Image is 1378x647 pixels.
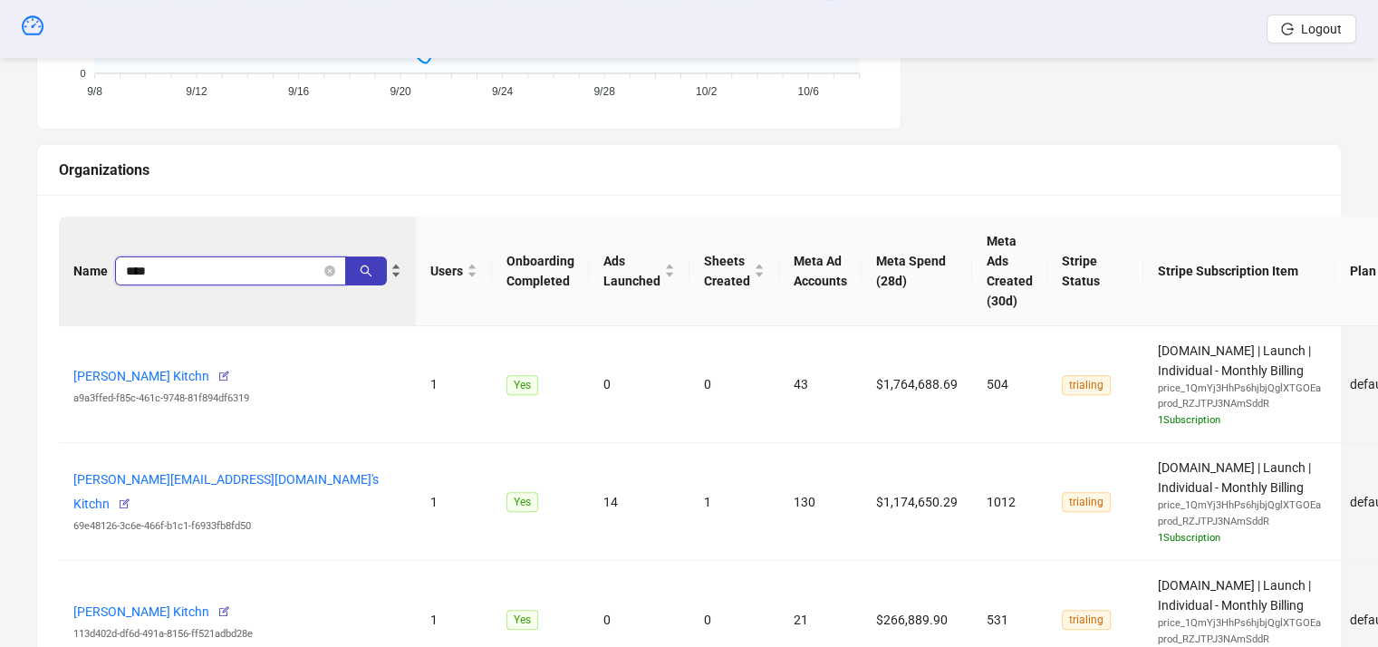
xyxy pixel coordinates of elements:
[779,217,862,326] th: Meta Ad Accounts
[987,492,1033,512] div: 1012
[689,217,779,326] th: Sheets Created
[430,261,463,281] span: Users
[59,159,1319,181] div: Organizations
[345,256,387,285] button: search
[492,85,514,98] tspan: 9/24
[603,251,660,291] span: Ads Launched
[1158,497,1321,514] div: price_1QmYj3HhPs6hjbjQglXTGOEa
[589,443,689,561] td: 14
[186,85,207,98] tspan: 9/12
[1158,514,1321,530] div: prod_RZJTPJ3NAmSddR
[1158,381,1321,397] div: price_1QmYj3HhPs6hjbjQglXTGOEa
[506,610,538,630] span: Yes
[1350,261,1376,281] span: Plan
[416,326,492,444] td: 1
[797,85,819,98] tspan: 10/6
[73,626,401,642] div: 113d402d-df6d-491a-8156-ff521adbd28e
[1158,530,1321,546] div: 1 Subscription
[73,518,401,535] div: 69e48126-3c6e-466f-b1c1-f6933fb8fd50
[862,443,972,561] td: $1,174,650.29
[794,374,847,394] div: 43
[987,374,1033,394] div: 504
[73,604,209,619] a: [PERSON_NAME] Kitchn
[1062,375,1111,395] span: trialing
[794,492,847,512] div: 130
[416,217,492,326] th: Users
[704,251,750,291] span: Sheets Created
[87,85,102,98] tspan: 9/8
[1281,23,1294,35] span: logout
[862,217,972,326] th: Meta Spend (28d)
[492,217,589,326] th: Onboarding Completed
[80,67,85,78] tspan: 0
[1158,343,1321,429] span: [DOMAIN_NAME] | Launch | Individual - Monthly Billing
[360,265,372,277] span: search
[589,217,689,326] th: Ads Launched
[1047,217,1143,326] th: Stripe Status
[862,326,972,444] td: $1,764,688.69
[593,85,615,98] tspan: 9/28
[972,217,1047,326] th: Meta Ads Created (30d)
[589,326,689,444] td: 0
[506,375,538,395] span: Yes
[1158,615,1321,632] div: price_1QmYj3HhPs6hjbjQglXTGOEa
[22,14,43,36] span: dashboard
[73,391,401,407] div: a9a3ffed-f85c-461c-9748-81f894df6319
[1143,217,1335,326] th: Stripe Subscription Item
[689,443,779,561] td: 1
[1158,412,1321,429] div: 1 Subscription
[1062,610,1111,630] span: trialing
[73,472,379,511] a: [PERSON_NAME][EMAIL_ADDRESS][DOMAIN_NAME]'s Kitchn
[696,85,718,98] tspan: 10/2
[1267,14,1356,43] button: Logout
[689,326,779,444] td: 0
[1158,396,1321,412] div: prod_RZJTPJ3NAmSddR
[794,610,847,630] div: 21
[416,443,492,561] td: 1
[73,369,209,383] a: [PERSON_NAME] Kitchn
[390,85,411,98] tspan: 9/20
[324,266,335,276] button: close-circle
[288,85,310,98] tspan: 9/16
[987,610,1033,630] div: 531
[1062,492,1111,512] span: trialing
[1301,22,1342,36] span: Logout
[1158,460,1321,546] span: [DOMAIN_NAME] | Launch | Individual - Monthly Billing
[506,492,538,512] span: Yes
